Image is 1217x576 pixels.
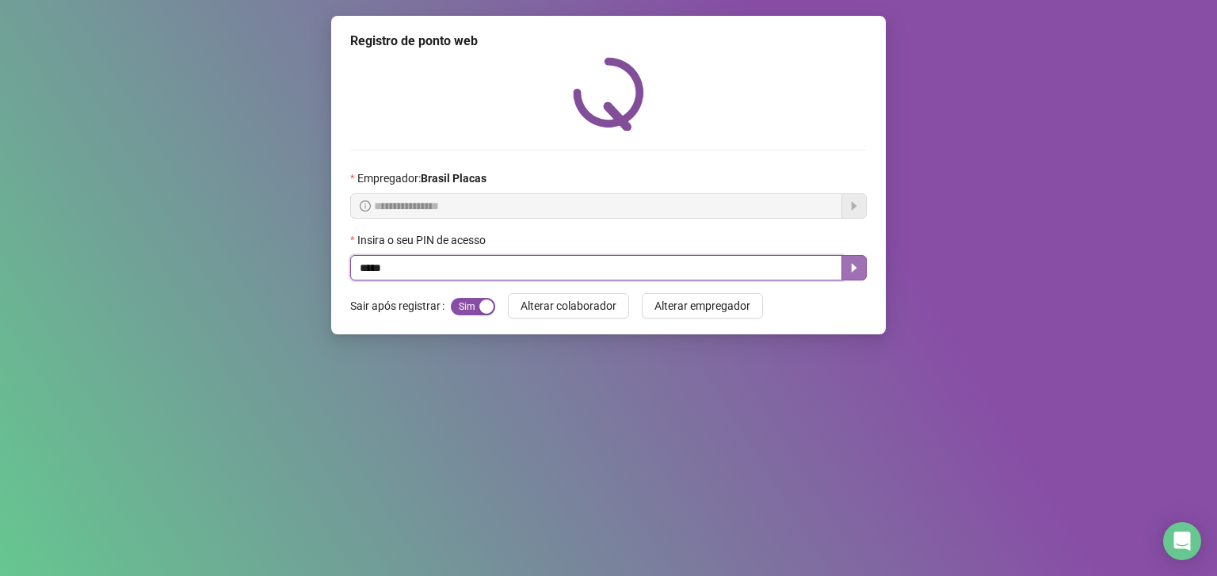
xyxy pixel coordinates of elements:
[357,170,486,187] span: Empregador :
[350,231,496,249] label: Insira o seu PIN de acesso
[521,297,616,315] span: Alterar colaborador
[350,32,867,51] div: Registro de ponto web
[421,172,486,185] strong: Brasil Placas
[350,293,451,319] label: Sair após registrar
[1163,522,1201,560] div: Open Intercom Messenger
[654,297,750,315] span: Alterar empregador
[573,57,644,131] img: QRPoint
[360,200,371,212] span: info-circle
[508,293,629,319] button: Alterar colaborador
[642,293,763,319] button: Alterar empregador
[848,261,860,274] span: caret-right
